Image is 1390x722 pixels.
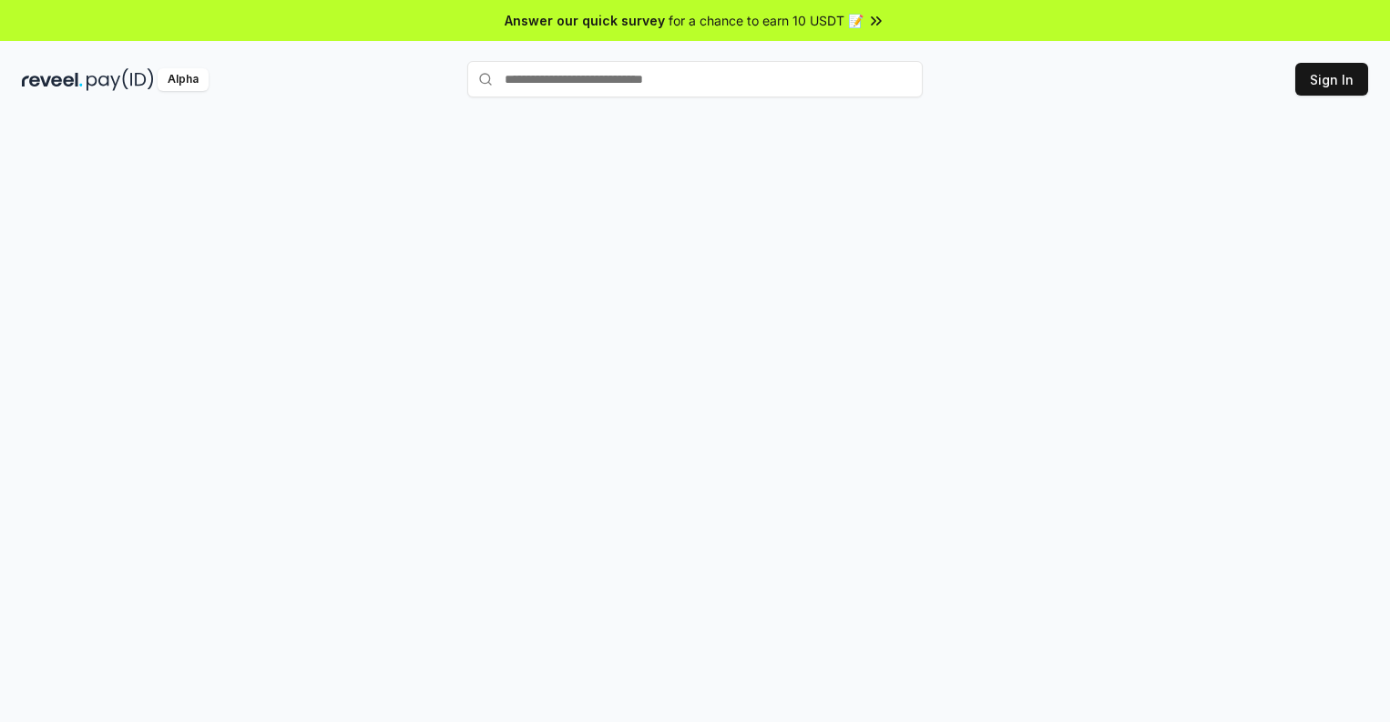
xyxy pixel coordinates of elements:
[22,68,83,91] img: reveel_dark
[158,68,209,91] div: Alpha
[669,11,864,30] span: for a chance to earn 10 USDT 📝
[1295,63,1368,96] button: Sign In
[505,11,665,30] span: Answer our quick survey
[87,68,154,91] img: pay_id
